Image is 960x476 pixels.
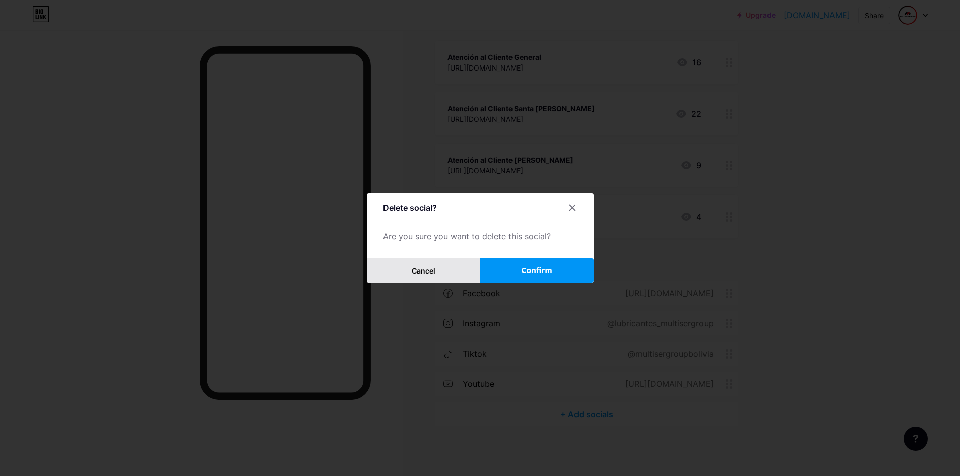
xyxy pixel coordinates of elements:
div: Delete social? [383,201,437,214]
span: Cancel [412,266,435,275]
div: Are you sure you want to delete this social? [383,230,578,242]
button: Cancel [367,258,480,283]
span: Confirm [521,265,552,276]
button: Confirm [480,258,594,283]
